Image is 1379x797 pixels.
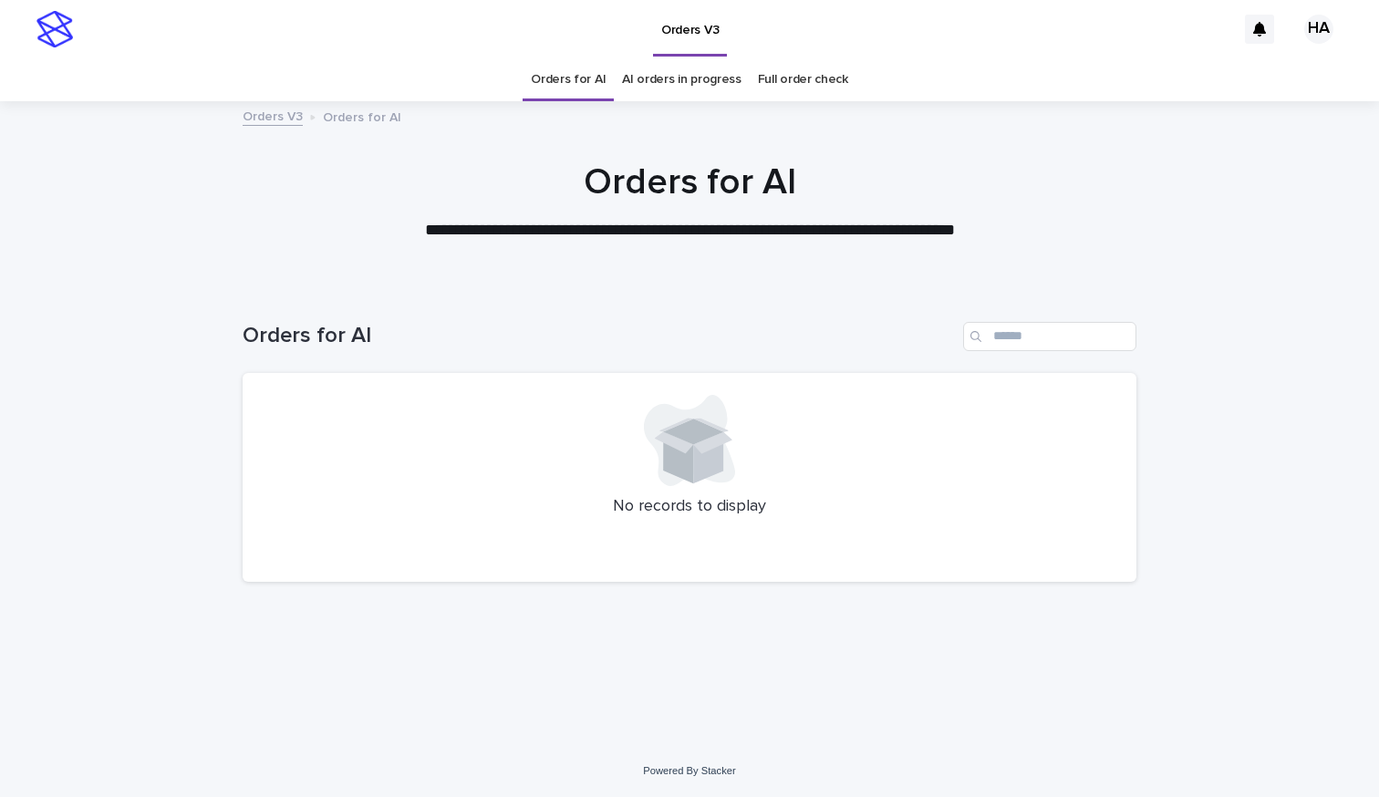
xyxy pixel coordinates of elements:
[243,105,303,126] a: Orders V3
[963,322,1136,351] input: Search
[264,497,1115,517] p: No records to display
[622,58,741,101] a: AI orders in progress
[1304,15,1333,44] div: HA
[243,323,956,349] h1: Orders for AI
[531,58,606,101] a: Orders for AI
[36,11,73,47] img: stacker-logo-s-only.png
[323,106,401,126] p: Orders for AI
[243,160,1136,204] h1: Orders for AI
[643,765,735,776] a: Powered By Stacker
[758,58,848,101] a: Full order check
